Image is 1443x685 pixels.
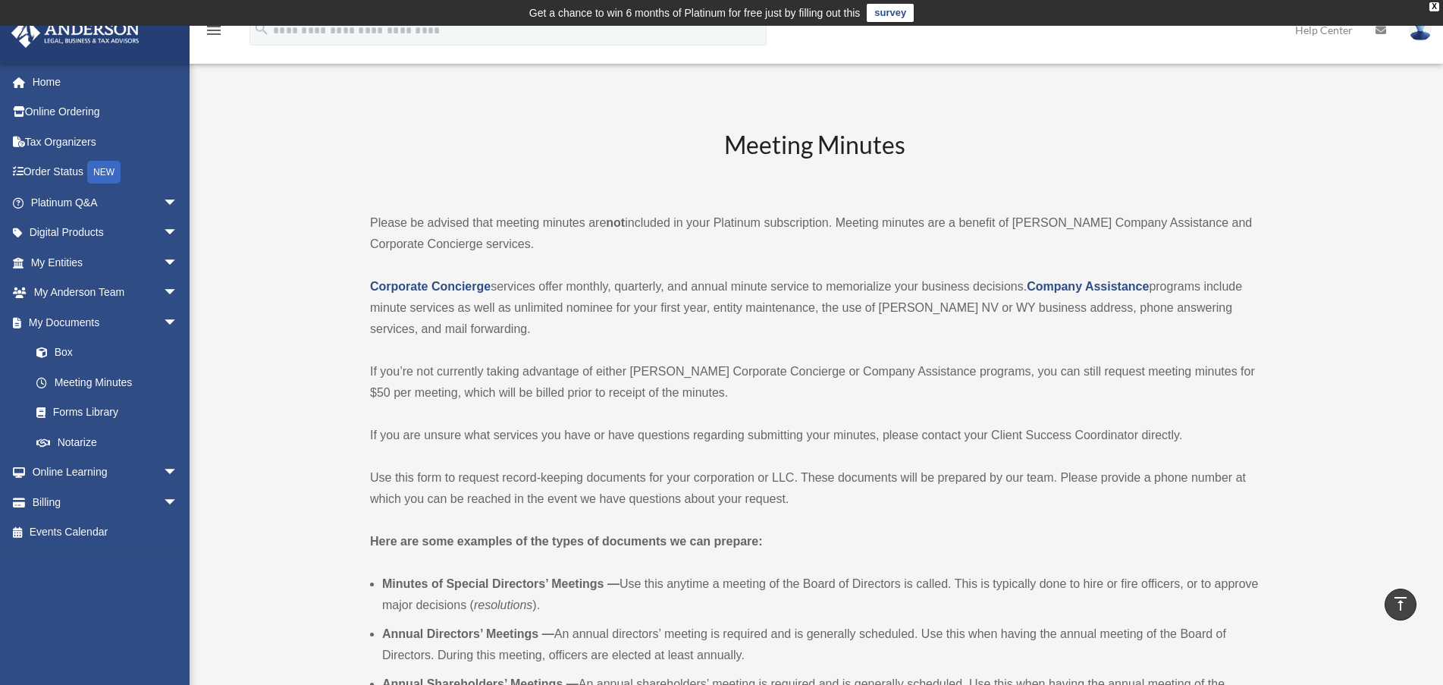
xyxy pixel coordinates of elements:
[11,278,201,308] a: My Anderson Teamarrow_drop_down
[474,599,532,611] em: resolutions
[1429,2,1439,11] div: close
[11,487,201,517] a: Billingarrow_drop_down
[87,161,121,184] div: NEW
[21,397,201,428] a: Forms Library
[606,216,625,229] strong: not
[370,467,1259,510] p: Use this form to request record-keeping documents for your corporation or LLC. These documents wi...
[11,157,201,188] a: Order StatusNEW
[1391,595,1410,613] i: vertical_align_top
[382,573,1259,616] li: Use this anytime a meeting of the Board of Directors is called. This is typically done to hire or...
[370,535,763,548] strong: Here are some examples of the types of documents we can prepare:
[867,4,914,22] a: survey
[11,187,201,218] a: Platinum Q&Aarrow_drop_down
[382,627,554,640] b: Annual Directors’ Meetings —
[11,127,201,157] a: Tax Organizers
[370,128,1259,191] h2: Meeting Minutes
[370,276,1259,340] p: services offer monthly, quarterly, and annual minute service to memorialize your business decisio...
[11,457,201,488] a: Online Learningarrow_drop_down
[370,280,491,293] a: Corporate Concierge
[1409,19,1432,41] img: User Pic
[253,20,270,37] i: search
[370,212,1259,255] p: Please be advised that meeting minutes are included in your Platinum subscription. Meeting minute...
[1027,280,1149,293] a: Company Assistance
[205,21,223,39] i: menu
[21,427,201,457] a: Notarize
[370,361,1259,404] p: If you’re not currently taking advantage of either [PERSON_NAME] Corporate Concierge or Company A...
[11,67,201,97] a: Home
[163,278,193,309] span: arrow_drop_down
[529,4,861,22] div: Get a chance to win 6 months of Platinum for free just by filling out this
[370,425,1259,446] p: If you are unsure what services you have or have questions regarding submitting your minutes, ple...
[382,624,1259,666] li: An annual directors’ meeting is required and is generally scheduled. Use this when having the ann...
[7,18,144,48] img: Anderson Advisors Platinum Portal
[11,517,201,548] a: Events Calendar
[163,247,193,278] span: arrow_drop_down
[1385,589,1416,621] a: vertical_align_top
[163,457,193,489] span: arrow_drop_down
[163,307,193,338] span: arrow_drop_down
[205,27,223,39] a: menu
[163,487,193,518] span: arrow_drop_down
[21,338,201,368] a: Box
[21,367,193,397] a: Meeting Minutes
[163,218,193,249] span: arrow_drop_down
[11,307,201,338] a: My Documentsarrow_drop_down
[11,97,201,127] a: Online Ordering
[163,187,193,218] span: arrow_drop_down
[382,577,620,590] b: Minutes of Special Directors’ Meetings —
[11,218,201,248] a: Digital Productsarrow_drop_down
[11,247,201,278] a: My Entitiesarrow_drop_down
